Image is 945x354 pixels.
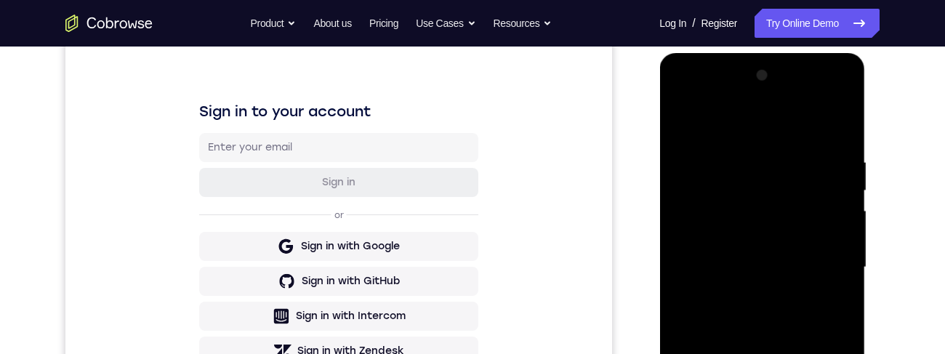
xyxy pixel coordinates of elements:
p: or [266,208,281,220]
button: Sign in with Google [134,230,413,260]
a: About us [313,9,351,38]
a: Pricing [369,9,398,38]
input: Enter your email [142,139,404,153]
div: Sign in with Google [236,238,334,252]
span: / [692,15,695,32]
a: Log In [659,9,686,38]
button: Resources [494,9,552,38]
button: Sign in with Intercom [134,300,413,329]
a: Try Online Demo [755,9,880,38]
a: Register [701,9,737,38]
h1: Sign in to your account [134,100,413,120]
button: Sign in [134,166,413,196]
button: Use Cases [416,9,475,38]
button: Sign in with GitHub [134,265,413,294]
div: Sign in with Intercom [230,307,340,322]
div: Sign in with GitHub [236,273,334,287]
button: Product [251,9,297,38]
a: Go to the home page [65,15,153,32]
